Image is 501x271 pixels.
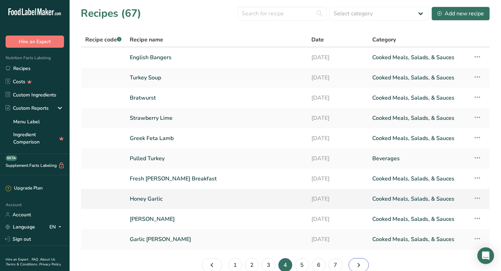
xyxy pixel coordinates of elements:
[372,36,396,44] span: Category
[130,50,303,65] a: English Bangers
[130,212,303,226] a: [PERSON_NAME]
[372,91,465,105] a: Cooked Meals, Salads, & Sauces
[372,192,465,206] a: Cooked Meals, Salads, & Sauces
[6,104,49,112] div: Custom Reports
[311,36,324,44] span: Date
[130,70,303,85] a: Turkey Soup
[130,232,303,247] a: Garlic [PERSON_NAME]
[32,257,40,262] a: FAQ .
[372,151,465,166] a: Beverages
[6,257,30,262] a: Hire an Expert .
[130,151,303,166] a: Pulled Turkey
[81,6,141,21] h1: Recipes (67)
[130,111,303,125] a: Strawberry Lime
[372,212,465,226] a: Cooked Meals, Salads, & Sauces
[372,171,465,186] a: Cooked Meals, Salads, & Sauces
[372,232,465,247] a: Cooked Meals, Salads, & Sauces
[6,185,42,192] div: Upgrade Plan
[311,151,364,166] a: [DATE]
[6,262,39,267] a: Terms & Conditions .
[130,131,303,146] a: Greek Feta Lamb
[39,262,61,267] a: Privacy Policy
[130,171,303,186] a: Fresh [PERSON_NAME] Breakfast
[372,111,465,125] a: Cooked Meals, Salads, & Sauces
[437,9,484,18] div: Add new recipe
[431,7,490,21] button: Add new recipe
[311,171,364,186] a: [DATE]
[6,36,64,48] button: Hire an Expert
[6,155,17,161] div: BETA
[238,7,327,21] input: Search for recipe
[311,111,364,125] a: [DATE]
[477,247,494,264] div: Open Intercom Messenger
[130,36,163,44] span: Recipe name
[372,131,465,146] a: Cooked Meals, Salads, & Sauces
[372,50,465,65] a: Cooked Meals, Salads, & Sauces
[311,131,364,146] a: [DATE]
[311,212,364,226] a: [DATE]
[49,223,64,231] div: EN
[85,36,121,44] span: Recipe code
[311,50,364,65] a: [DATE]
[311,232,364,247] a: [DATE]
[311,70,364,85] a: [DATE]
[372,70,465,85] a: Cooked Meals, Salads, & Sauces
[311,192,364,206] a: [DATE]
[311,91,364,105] a: [DATE]
[130,91,303,105] a: Bratwurst
[6,221,35,233] a: Language
[130,192,303,206] a: Honey Garlic
[6,257,55,267] a: About Us .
